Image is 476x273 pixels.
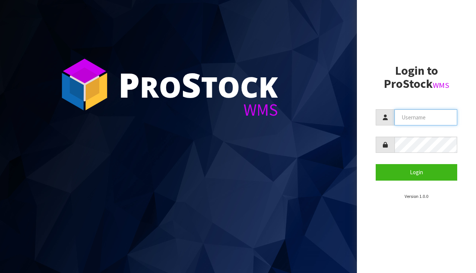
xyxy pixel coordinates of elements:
h2: Login to ProStock [376,64,457,90]
img: ProStock Cube [56,56,113,113]
span: S [181,62,201,107]
span: P [118,62,140,107]
input: Username [394,109,457,125]
small: WMS [433,80,449,90]
small: Version 1.0.0 [405,193,428,199]
div: WMS [118,101,278,118]
button: Login [376,164,457,180]
div: ro tock [118,68,278,101]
